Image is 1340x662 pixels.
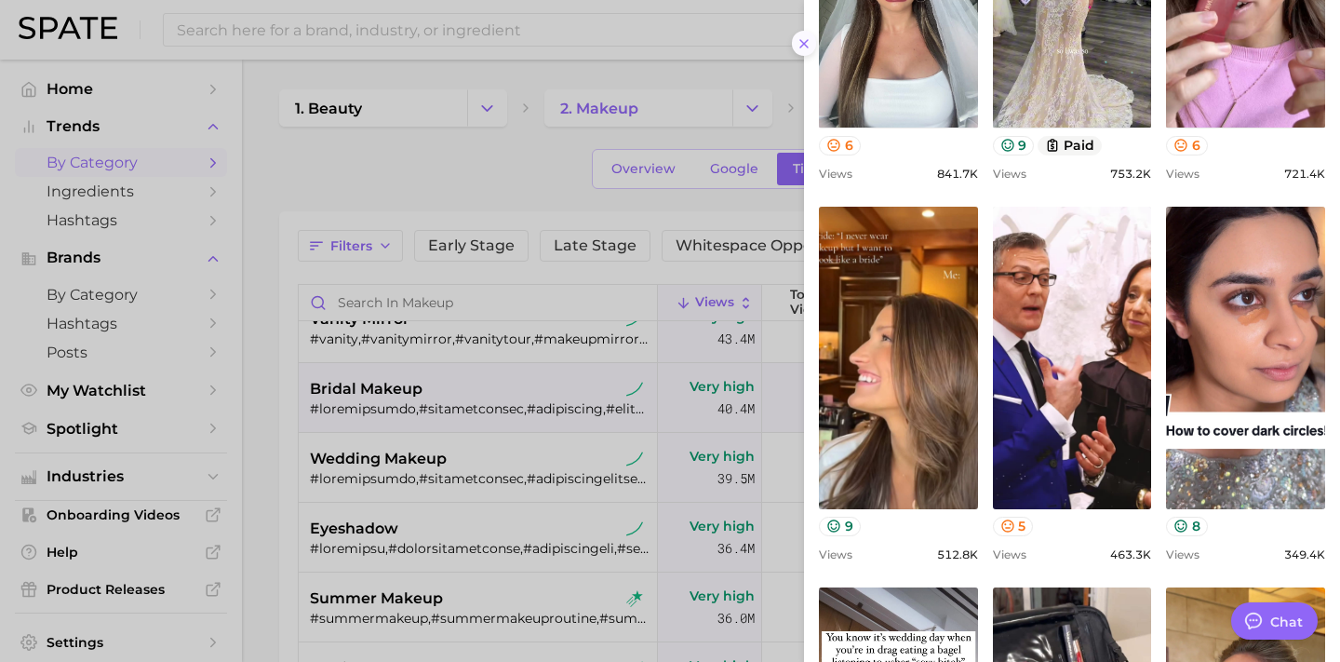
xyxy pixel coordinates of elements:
span: 463.3k [1110,547,1151,561]
span: 753.2k [1110,167,1151,181]
span: 349.4k [1284,547,1325,561]
button: 6 [819,136,861,155]
button: paid [1038,136,1102,155]
button: 8 [1166,517,1208,536]
span: Views [819,547,852,561]
span: 512.8k [937,547,978,561]
button: 5 [993,517,1034,536]
span: Views [1166,167,1199,181]
span: 721.4k [1284,167,1325,181]
span: Views [1166,547,1199,561]
span: 841.7k [937,167,978,181]
span: Views [993,167,1026,181]
span: Views [819,167,852,181]
span: Views [993,547,1026,561]
button: 9 [819,517,861,536]
button: 6 [1166,136,1208,155]
button: 9 [993,136,1035,155]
